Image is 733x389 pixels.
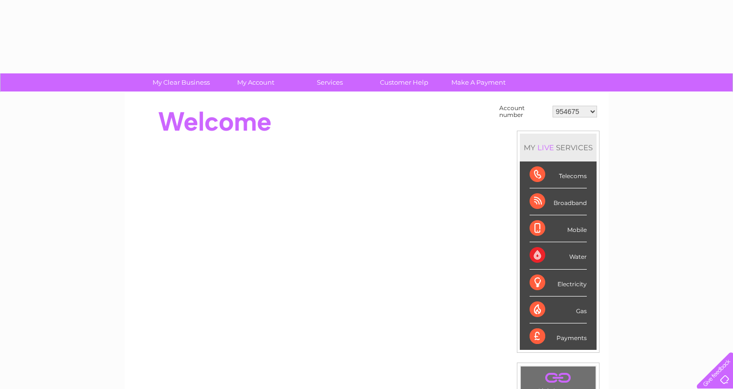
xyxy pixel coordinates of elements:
a: My Clear Business [141,73,222,92]
td: Account number [497,102,550,121]
div: Telecoms [530,161,587,188]
div: Payments [530,323,587,350]
a: Services [289,73,370,92]
a: Customer Help [364,73,444,92]
div: Water [530,242,587,269]
div: MY SERVICES [520,134,597,161]
div: Electricity [530,270,587,297]
a: My Account [215,73,296,92]
div: LIVE [535,143,556,152]
div: Gas [530,297,587,323]
div: Mobile [530,215,587,242]
a: . [523,369,593,386]
a: Make A Payment [438,73,519,92]
div: Broadband [530,188,587,215]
